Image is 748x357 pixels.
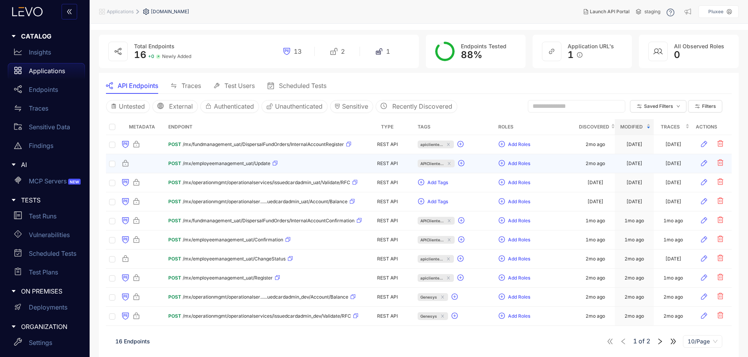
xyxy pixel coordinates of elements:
[363,237,411,243] div: REST API
[663,237,683,243] div: 1mo ago
[165,119,360,135] th: Endpoint
[499,141,505,148] span: plus-circle
[183,142,344,147] span: /mx/fundmanagement_uat/DispersalFundOrders/InternalAccountRegister
[8,227,85,246] a: Vulnerabilities
[626,161,642,166] div: [DATE]
[363,313,411,319] div: REST API
[457,274,464,281] span: plus-circle
[392,103,452,110] span: Recently Discovered
[665,142,681,147] div: [DATE]
[657,123,684,131] span: Traces
[586,161,605,166] div: 2mo ago
[168,161,181,166] span: POST
[508,237,530,243] span: Add Roles
[446,238,452,242] span: close
[458,215,468,227] button: plus-circle
[21,323,79,330] span: ORGANIZATION
[168,256,181,262] span: POST
[107,9,134,14] span: Applications
[665,161,681,166] div: [DATE]
[457,253,467,265] button: plus-circle
[8,119,85,138] a: Sensitive Data
[499,160,505,167] span: plus-circle
[8,100,85,119] a: Traces
[183,256,286,262] span: /mx/employeemanagement_uat/ChangeStatus
[586,218,605,223] div: 1mo ago
[508,275,530,281] span: Add Roles
[674,49,680,60] span: 0
[577,52,582,58] span: info-circle
[508,180,530,185] span: Add Roles
[330,100,373,113] button: Sensitive
[440,295,445,299] span: close
[8,335,85,353] a: Settings
[458,234,468,246] button: plus-circle
[420,274,443,282] span: apicliente...
[508,256,530,262] span: Add Roles
[461,43,506,49] span: Endpoints Tested
[568,49,574,60] span: 1
[8,173,85,192] a: MCP ServersNEW
[29,49,51,56] p: Insights
[363,142,411,147] div: REST API
[446,276,451,280] span: close
[665,180,681,185] div: [DATE]
[8,264,85,283] a: Test Plans
[693,119,732,135] th: Actions
[586,313,605,319] div: 2mo ago
[498,157,531,170] button: plus-circleAdd Roles
[708,9,723,14] p: Pluxee
[586,294,605,300] div: 2mo ago
[457,272,467,284] button: plus-circle
[420,217,444,225] span: APICliente...
[499,274,505,281] span: plus-circle
[21,197,79,204] span: TESTS
[418,198,424,205] span: plus-circle
[446,142,451,146] span: close
[29,178,82,185] p: MCP Servers
[498,176,531,189] button: plus-circleAdd Roles
[458,236,464,243] span: plus-circle
[134,49,146,60] span: 16
[461,49,482,60] span: 88 %
[626,180,642,185] div: [DATE]
[625,275,644,281] div: 2mo ago
[363,294,411,300] div: REST API
[625,256,644,262] div: 2mo ago
[381,103,387,110] span: clock-circle
[29,67,65,74] p: Applications
[143,9,151,15] span: setting
[420,255,443,263] span: apicliente...
[11,288,16,294] span: caret-right
[665,199,681,204] div: [DATE]
[508,199,530,204] span: Add Roles
[457,141,464,148] span: plus-circle
[11,33,16,39] span: caret-right
[342,103,368,110] span: Sensitive
[618,123,645,131] span: Modified
[168,275,181,281] span: POST
[118,82,158,89] span: API Endpoints
[183,218,355,223] span: /mx/fundmanagement_uat/DispersalFundOrders/InternalAccountConfirmation
[508,294,530,300] span: Add Roles
[458,157,468,170] button: plus-circle
[587,180,603,185] div: [DATE]
[702,104,716,109] span: Filters
[644,104,673,109] span: Saved Filters
[200,100,259,113] button: Authenticated
[498,272,531,284] button: plus-circleAdd Roles
[663,218,683,223] div: 1mo ago
[8,63,85,82] a: Applications
[5,318,85,335] div: ORGANIZATION
[183,180,350,185] span: /mx/operationmgmt/operationalservices/issuedcardadmin_uat/Validate/RFC
[168,313,181,319] span: POST
[633,338,650,345] span: of
[499,198,505,205] span: plus-circle
[386,48,390,55] span: 1
[29,86,58,93] p: Endpoints
[183,199,348,204] span: /mx/operationmgmt/operationalser......uedcardadmin_uat/Account/Balance
[440,314,445,318] span: close
[29,269,58,276] p: Test Plans
[151,9,189,14] span: [DOMAIN_NAME]
[644,9,660,14] span: staging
